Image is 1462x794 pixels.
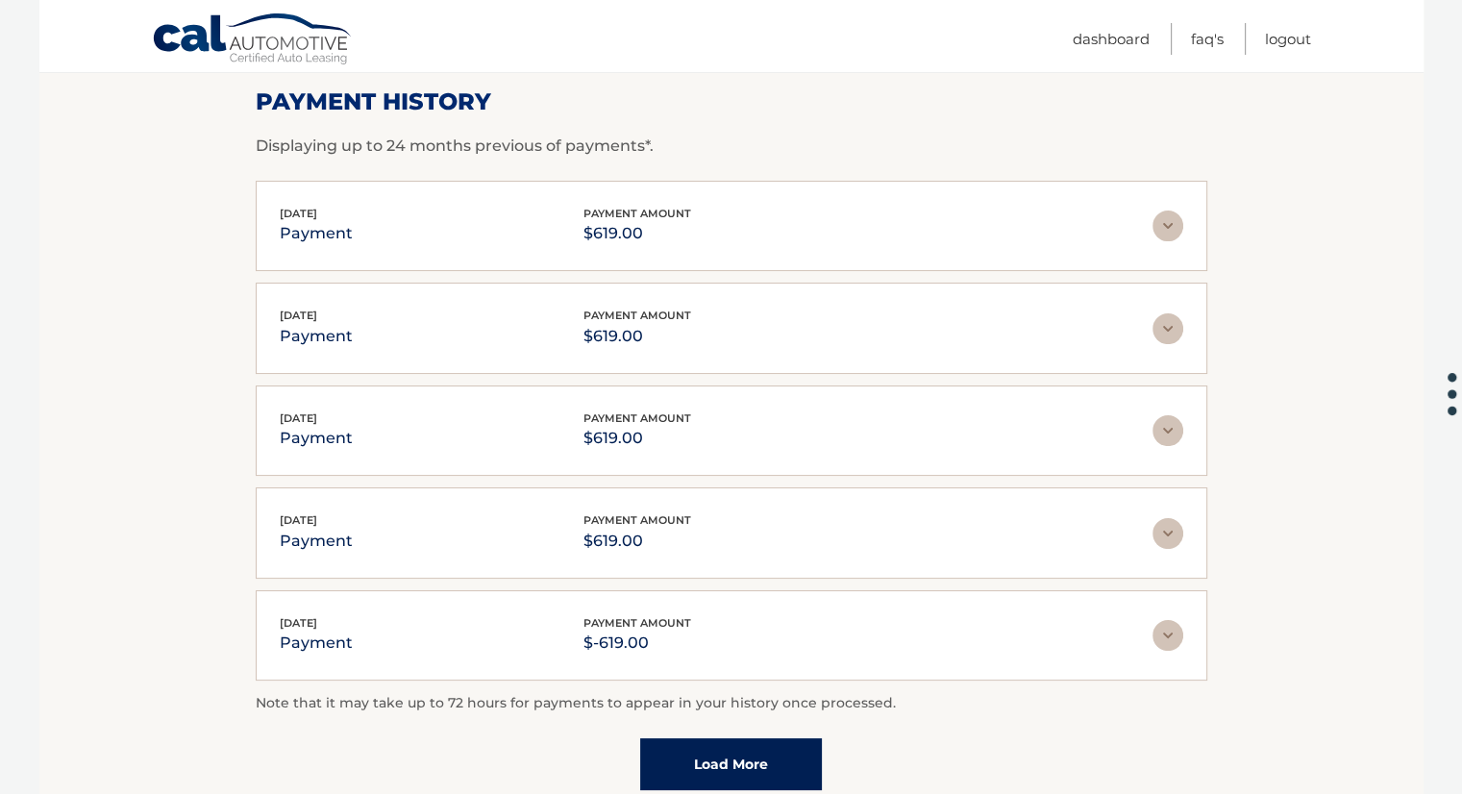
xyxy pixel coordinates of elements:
img: accordion-rest.svg [1152,518,1183,549]
a: Logout [1265,23,1311,55]
img: accordion-rest.svg [1152,415,1183,446]
span: payment amount [583,309,691,322]
span: payment amount [583,207,691,220]
p: payment [280,220,353,247]
img: accordion-rest.svg [1152,620,1183,651]
p: $619.00 [583,220,691,247]
p: $619.00 [583,323,691,350]
img: accordion-rest.svg [1152,211,1183,241]
p: $619.00 [583,528,691,555]
p: Note that it may take up to 72 hours for payments to appear in your history once processed. [256,692,1207,715]
a: FAQ's [1191,23,1224,55]
p: payment [280,630,353,657]
a: Cal Automotive [152,12,354,68]
span: payment amount [583,616,691,630]
span: [DATE] [280,207,317,220]
span: [DATE] [280,411,317,425]
span: [DATE] [280,309,317,322]
img: accordion-rest.svg [1152,313,1183,344]
p: $-619.00 [583,630,691,657]
span: [DATE] [280,513,317,527]
p: $619.00 [583,425,691,452]
p: Displaying up to 24 months previous of payments*. [256,135,1207,158]
a: Dashboard [1073,23,1150,55]
span: payment amount [583,513,691,527]
p: payment [280,323,353,350]
span: payment amount [583,411,691,425]
a: Load More [640,738,822,790]
span: [DATE] [280,616,317,630]
h2: Payment History [256,87,1207,116]
p: payment [280,528,353,555]
p: payment [280,425,353,452]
